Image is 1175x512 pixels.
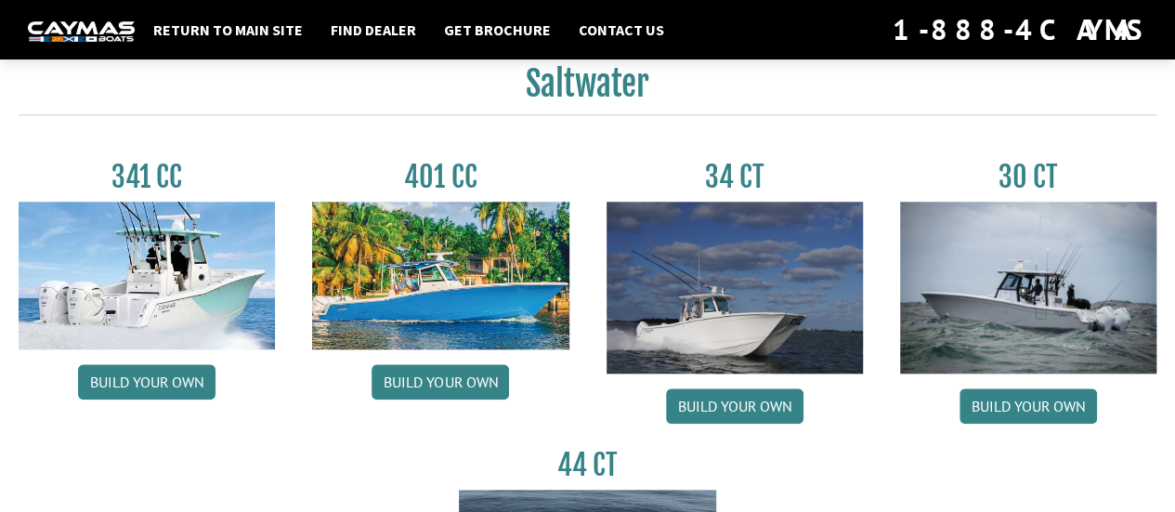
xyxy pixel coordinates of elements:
h3: 34 CT [607,160,863,194]
h3: 30 CT [900,160,1156,194]
img: 30_CT_photo_shoot_for_caymas_connect.jpg [900,202,1156,373]
img: white-logo-c9c8dbefe5ff5ceceb0f0178aa75bf4bb51f6bca0971e226c86eb53dfe498488.png [28,21,135,41]
a: Build your own [666,388,803,424]
img: 401CC_thumb.pg.jpg [312,202,568,349]
a: Build your own [372,364,509,400]
a: Build your own [78,364,215,400]
h3: 401 CC [312,160,568,194]
a: Find Dealer [321,18,425,42]
h3: 341 CC [19,160,275,194]
a: Return to main site [144,18,312,42]
a: Build your own [960,388,1097,424]
img: 341CC-thumbjpg.jpg [19,202,275,349]
a: Contact Us [569,18,673,42]
h2: Saltwater [19,63,1156,115]
div: 1-888-4CAYMAS [893,9,1147,50]
a: Get Brochure [435,18,560,42]
h3: 44 CT [459,448,715,482]
img: Caymas_34_CT_pic_1.jpg [607,202,863,373]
